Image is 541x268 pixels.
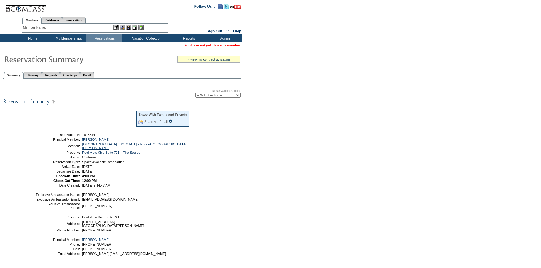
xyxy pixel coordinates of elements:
[82,215,119,219] span: Pool View King Suite 721
[35,165,80,168] td: Arrival Date:
[113,25,119,30] img: b_edit.gif
[82,169,93,173] span: [DATE]
[35,202,80,210] td: Exclusive Ambassador Phone:
[53,179,80,183] strong: Check-Out Time:
[41,17,62,23] a: Residences
[35,193,80,197] td: Exclusive Ambassador Name:
[82,174,95,178] span: 4:00 PM
[4,72,23,79] a: Summary
[206,29,222,33] a: Sign Out
[122,34,170,42] td: Vacation Collection
[14,34,50,42] td: Home
[35,160,80,164] td: Reservation Type:
[35,183,80,187] td: Date Created:
[82,160,124,164] span: Space Available Reservation
[82,142,186,150] a: [GEOGRAPHIC_DATA], [US_STATE] - Regent [GEOGRAPHIC_DATA][PERSON_NAME]
[218,6,223,10] a: Become our fan on Facebook
[35,252,80,256] td: Email Address:
[80,72,94,78] a: Detail
[35,151,80,154] td: Property:
[82,228,112,232] span: [PHONE_NUMBER]
[35,215,80,219] td: Property:
[82,193,110,197] span: [PERSON_NAME]
[35,242,80,246] td: Phone:
[138,25,144,30] img: b_calculator.gif
[82,155,97,159] span: Confirmed
[82,252,166,256] span: [PERSON_NAME][EMAIL_ADDRESS][DOMAIN_NAME]
[82,247,112,251] span: [PHONE_NUMBER]
[224,4,229,9] img: Follow us on Twitter
[60,72,80,78] a: Concierge
[82,138,110,141] a: [PERSON_NAME]
[82,151,119,154] a: Pool View King Suite 721
[82,220,144,227] span: [STREET_ADDRESS] [GEOGRAPHIC_DATA][PERSON_NAME]
[206,34,242,42] td: Admin
[82,165,93,168] span: [DATE]
[218,4,223,9] img: Become our fan on Facebook
[35,133,80,137] td: Reservation #:
[187,57,230,61] a: » view my contract utilization
[82,183,110,187] span: [DATE] 9:44:47 AM
[35,238,80,241] td: Principal Member:
[22,17,42,24] a: Members
[23,72,42,78] a: Itinerary
[23,25,47,30] div: Member Name:
[3,98,191,105] img: subTtlResSummary.gif
[62,17,86,23] a: Reservations
[230,6,241,10] a: Subscribe to our YouTube Channel
[233,29,241,33] a: Help
[224,6,229,10] a: Follow us on Twitter
[185,43,241,47] span: You have not yet chosen a member.
[35,247,80,251] td: Cell:
[35,220,80,227] td: Address:
[3,89,241,98] div: Reservation Action:
[82,179,97,183] span: 12:00 PM
[35,169,80,173] td: Departure Date:
[82,238,110,241] a: [PERSON_NAME]
[56,174,80,178] strong: Check-In Time:
[82,204,112,208] span: [PHONE_NUMBER]
[194,4,216,11] td: Follow Us ::
[35,155,80,159] td: Status:
[82,242,112,246] span: [PHONE_NUMBER]
[35,138,80,141] td: Principal Member:
[132,25,137,30] img: Reservations
[226,29,229,33] span: ::
[138,113,187,116] div: Share With Family and Friends
[230,5,241,9] img: Subscribe to our YouTube Channel
[86,34,122,42] td: Reservations
[42,72,60,78] a: Requests
[35,197,80,201] td: Exclusive Ambassador Email:
[170,34,206,42] td: Reports
[120,25,125,30] img: View
[50,34,86,42] td: My Memberships
[144,120,168,124] a: Share via Email
[35,228,80,232] td: Phone Number:
[169,119,172,123] input: What is this?
[35,142,80,150] td: Location:
[123,151,140,154] a: The Source
[82,133,95,137] span: 1818844
[4,53,129,65] img: Reservaton Summary
[82,197,139,201] span: [EMAIL_ADDRESS][DOMAIN_NAME]
[126,25,131,30] img: Impersonate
